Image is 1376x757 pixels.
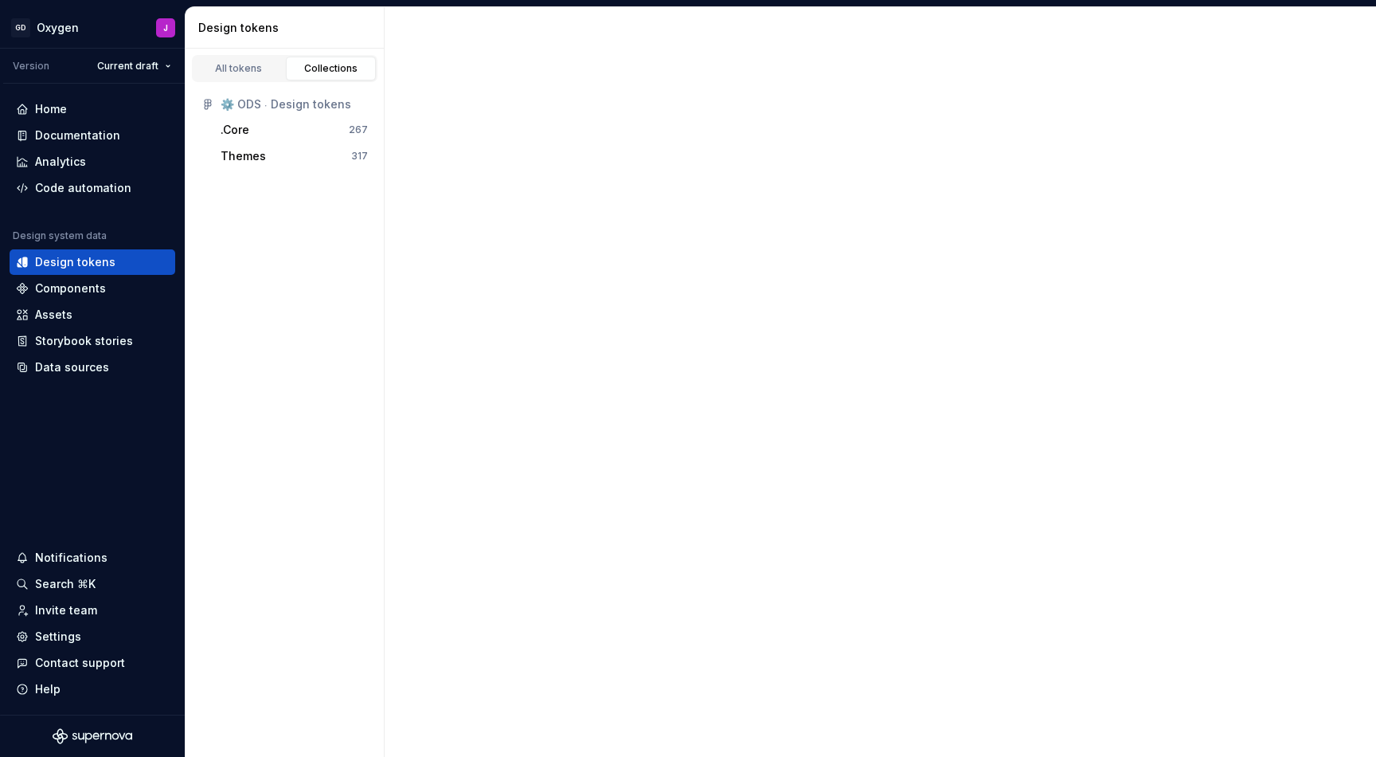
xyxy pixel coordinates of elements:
[35,550,107,566] div: Notifications
[10,328,175,354] a: Storybook stories
[10,175,175,201] a: Code automation
[10,545,175,571] button: Notifications
[198,20,377,36] div: Design tokens
[351,150,368,163] div: 317
[291,62,371,75] div: Collections
[35,101,67,117] div: Home
[13,229,107,242] div: Design system data
[35,655,125,671] div: Contact support
[10,249,175,275] a: Design tokens
[97,60,158,73] span: Current draft
[10,302,175,328] a: Assets
[35,254,115,270] div: Design tokens
[214,143,374,169] button: Themes317
[35,602,97,618] div: Invite team
[349,124,368,136] div: 267
[35,629,81,645] div: Settings
[53,728,132,744] svg: Supernova Logo
[35,359,109,375] div: Data sources
[10,624,175,649] a: Settings
[90,55,178,77] button: Current draft
[35,681,61,697] div: Help
[163,22,168,34] div: J
[35,576,96,592] div: Search ⌘K
[10,96,175,122] a: Home
[199,62,279,75] div: All tokens
[221,122,249,138] div: .Core
[35,180,131,196] div: Code automation
[10,123,175,148] a: Documentation
[35,127,120,143] div: Documentation
[35,307,72,323] div: Assets
[214,117,374,143] button: .Core267
[221,148,266,164] div: Themes
[10,355,175,380] a: Data sources
[10,149,175,175] a: Analytics
[35,333,133,349] div: Storybook stories
[10,650,175,676] button: Contact support
[35,154,86,170] div: Analytics
[37,20,79,36] div: Oxygen
[10,571,175,597] button: Search ⌘K
[35,280,106,296] div: Components
[10,276,175,301] a: Components
[11,18,30,37] div: GD
[10,677,175,702] button: Help
[10,598,175,623] a: Invite team
[3,10,182,45] button: GDOxygenJ
[221,96,368,112] div: ⚙️ ODS ⸱ Design tokens
[13,60,49,73] div: Version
